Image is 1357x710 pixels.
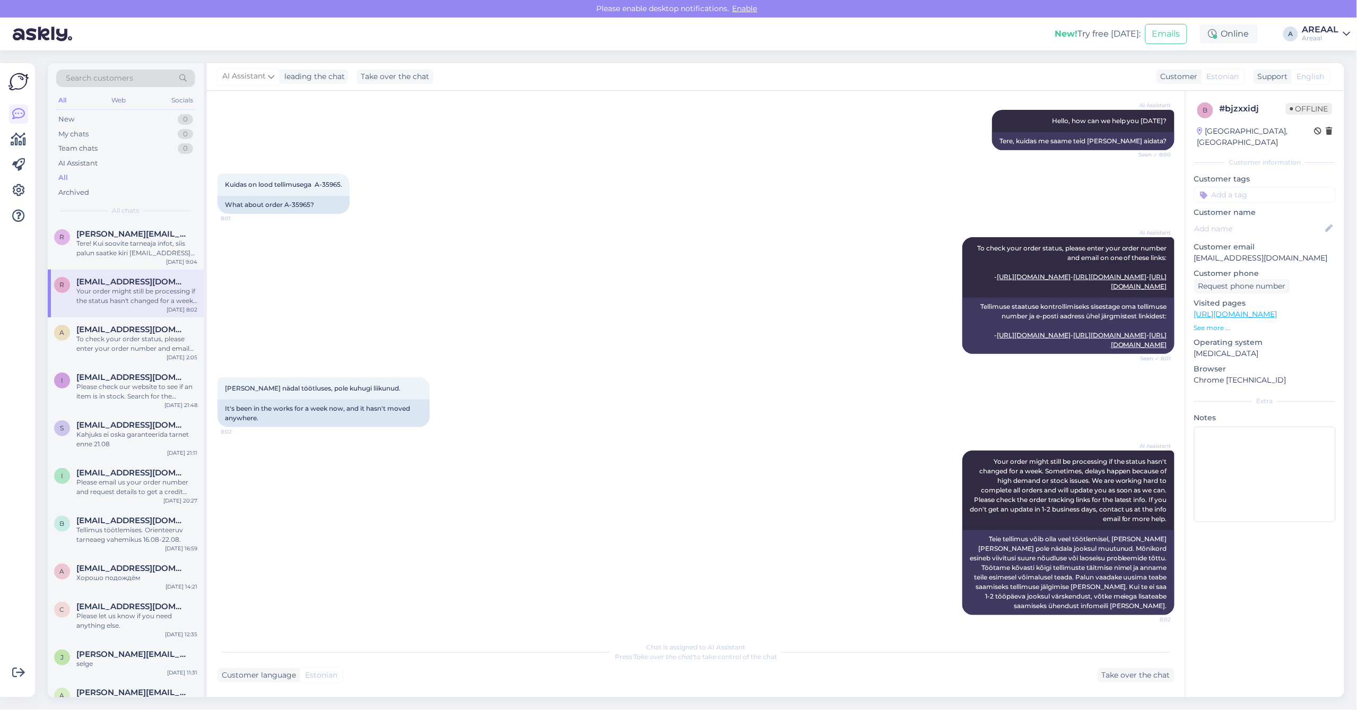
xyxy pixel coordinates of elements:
[167,669,197,677] div: [DATE] 11:31
[167,306,197,314] div: [DATE] 8:02
[1194,348,1336,359] p: [MEDICAL_DATA]
[164,401,197,409] div: [DATE] 21:48
[60,328,65,336] span: a
[1194,207,1336,218] p: Customer name
[1194,337,1336,348] p: Operating system
[221,428,260,436] span: 8:02
[222,71,266,82] span: AI Assistant
[1194,323,1336,333] p: See more ...
[997,273,1071,281] a: [URL][DOMAIN_NAME]
[1132,354,1171,362] span: Seen ✓ 8:01
[167,353,197,361] div: [DATE] 2:05
[61,472,63,480] span: i
[1197,126,1315,148] div: [GEOGRAPHIC_DATA], [GEOGRAPHIC_DATA]
[76,564,187,573] span: a.karpovith@gmail.com
[1194,396,1336,406] div: Extra
[1194,158,1336,167] div: Customer information
[76,611,197,630] div: Please let us know if you need anything else.
[76,430,197,449] div: Kahjuks ei oska garanteerida tarnet enne 21.08
[218,400,430,427] div: It's been in the works for a week now, and it hasn't moved anywhere.
[166,258,197,266] div: [DATE] 9:04
[1132,229,1171,237] span: AI Assistant
[58,172,68,183] div: All
[76,239,197,258] div: Tere! Kui soovite tarneaja infot, siis palun saatke kiri [EMAIL_ADDRESS][DOMAIN_NAME]
[76,229,187,239] span: robin@tuisk.eu
[60,233,65,241] span: r
[225,180,342,188] span: Kuidas on lood tellimusega A-35965.
[76,659,197,669] div: selge
[992,132,1175,150] div: Tere, kuidas me saame teid [PERSON_NAME] aidata?
[76,373,187,382] span: igor4220@gmail.com
[8,72,29,92] img: Askly Logo
[60,653,64,661] span: j
[76,688,187,697] span: allar@upster.ee
[66,73,133,84] span: Search customers
[1194,412,1336,423] p: Notes
[1073,273,1147,281] a: [URL][DOMAIN_NAME]
[1286,103,1333,115] span: Offline
[225,384,401,392] span: [PERSON_NAME] nädal töötluses, pole kuhugi liikunud.
[167,449,197,457] div: [DATE] 21:11
[1200,24,1258,44] div: Online
[1194,279,1290,293] div: Request phone number
[1194,268,1336,279] p: Customer phone
[1132,616,1171,624] span: 8:02
[76,334,197,353] div: To check your order status, please enter your order number and email on one of these links: - [UR...
[163,497,197,505] div: [DATE] 20:27
[280,71,345,82] div: leading the chat
[1203,106,1208,114] span: b
[218,196,350,214] div: What about order A-35965?
[58,187,89,198] div: Archived
[76,325,187,334] span: ard2di2@gmail.com
[1302,25,1339,34] div: AREAAL
[1283,27,1298,41] div: A
[1052,117,1167,125] span: Hello, how can we help you [DATE]?
[178,114,193,125] div: 0
[1132,442,1171,450] span: AI Assistant
[1132,151,1171,159] span: Seen ✓ 8:00
[76,277,187,287] span: raimopall@gmail.com
[76,287,197,306] div: Your order might still be processing if the status hasn't changed for a week. Sometimes, delays h...
[632,653,694,661] i: 'Take over the chat'
[178,143,193,154] div: 0
[76,573,197,583] div: Хорошо подождём
[997,331,1071,339] a: [URL][DOMAIN_NAME]
[1220,102,1286,115] div: # bjzxxidj
[60,567,65,575] span: a
[1194,187,1336,203] input: Add a tag
[1297,71,1325,82] span: English
[1194,174,1336,185] p: Customer tags
[76,516,187,525] span: bagamen323232@icloud.com
[58,129,89,140] div: My chats
[962,298,1175,354] div: Tellimuse staatuse kontrollimiseks sisestage oma tellimuse number ja e-posti aadress ühel järgmis...
[76,382,197,401] div: Please check our website to see if an item is in stock. Search for the product there. If it has a...
[1194,309,1277,319] a: [URL][DOMAIN_NAME]
[56,93,68,107] div: All
[1195,223,1324,235] input: Add name
[221,214,260,222] span: 8:01
[169,93,195,107] div: Socials
[977,244,1169,290] span: To check your order status, please enter your order number and email on one of these links: - - -
[647,643,746,651] span: Chat is assigned to AI Assistant
[970,457,1169,523] span: Your order might still be processing if the status hasn't changed for a week. Sometimes, delays h...
[1073,331,1147,339] a: [URL][DOMAIN_NAME]
[178,129,193,140] div: 0
[1194,298,1336,309] p: Visited pages
[1194,375,1336,386] p: Chrome [TECHNICAL_ID]
[1302,25,1351,42] a: AREAALAreaal
[1194,241,1336,253] p: Customer email
[60,691,65,699] span: a
[1055,29,1078,39] b: New!
[1055,28,1141,40] div: Try free [DATE]:
[1098,668,1175,682] div: Take over the chat
[166,583,197,591] div: [DATE] 14:21
[1145,24,1187,44] button: Emails
[58,143,98,154] div: Team chats
[76,468,187,478] span: info@zoo24.ee
[110,93,128,107] div: Web
[58,114,74,125] div: New
[165,630,197,638] div: [DATE] 12:35
[76,525,197,544] div: Tellimus töötlemises. Orienteeruv tarneaeg vahemikus 16.08-22.08.
[615,653,777,661] span: Press to take control of the chat
[76,420,187,430] span: sepp.jaap@gmail.com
